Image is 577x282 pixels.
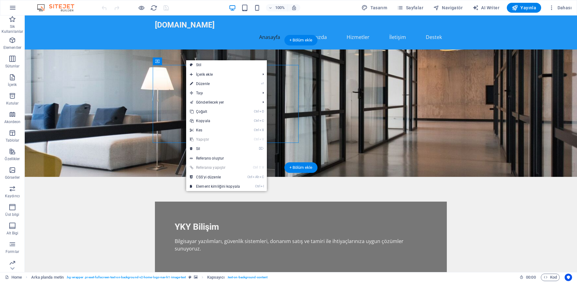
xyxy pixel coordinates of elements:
i: Ctrl [254,109,259,113]
nav: breadcrumb [31,274,268,281]
h6: 100% [275,4,285,11]
button: Navigatör [431,3,465,13]
button: Tasarım [359,3,390,13]
p: Kaydırıcı [5,194,20,199]
a: CtrlVYapıştır [186,135,244,144]
i: C [259,175,264,179]
span: Yayınla [512,5,536,11]
button: Dahası [546,3,574,13]
i: Ctrl [254,119,259,123]
i: Ctrl [255,184,260,188]
i: Ctrl [247,175,252,179]
button: AI Writer [470,3,502,13]
p: Akordeon [4,119,21,124]
span: Tasarım [361,5,387,11]
i: ⏎ [261,82,264,86]
a: ⌦Sil [186,144,244,153]
span: Dahası [549,5,572,11]
p: İçerik [8,82,17,87]
i: Alt [253,175,259,179]
h6: Oturum süresi [519,274,536,281]
button: Yayınla [507,3,541,13]
i: Ctrl [254,128,259,132]
button: reload [150,4,157,11]
div: + Bölüm ekle [284,35,318,45]
i: Ctrl [253,165,258,169]
i: V [262,165,264,169]
a: CtrlXKes [186,126,244,135]
img: Editor Logo [36,4,82,11]
p: Üst bilgi [5,212,19,217]
a: Seçimi iptal etmek için tıkla. Sayfaları açmak için çift tıkla [5,274,22,281]
i: Sayfayı yeniden yükleyin [150,4,157,11]
div: Tasarım (Ctrl+Alt+Y) [359,3,390,13]
span: Taşı [186,88,258,98]
a: Ctrl⇧VReferansı yapıştır [186,163,244,172]
span: Kod [544,274,557,281]
p: Elementler [3,45,21,50]
i: X [259,128,264,132]
button: Ön izleme modundan çıkıp düzenlemeye devam etmek için buraya tıklayın [138,4,145,11]
span: AI Writer [472,5,499,11]
button: Sayfalar [395,3,426,13]
i: C [259,119,264,123]
p: Alt Bigi [6,231,19,236]
i: V [259,137,264,141]
button: 100% [266,4,288,11]
a: CtrlCKopyala [186,116,244,126]
span: . bg-wrapper .preset-fullscreen-text-on-background-v2-home-logo-nav-h1-image-text [66,274,186,281]
i: ⇧ [259,165,261,169]
span: İçerik ekle [186,70,258,79]
i: Ctrl [254,137,259,141]
a: CtrlIElement kimliğini kopyala [186,182,244,191]
div: + Bölüm ekle [284,162,318,173]
span: Seçmek için tıkla. Düzenlemek için çift tıkla [207,274,224,281]
span: . text-on-background-content [227,274,268,281]
p: Formlar [6,249,19,254]
span: Sayfalar [397,5,423,11]
i: Yeniden boyutlandırmada yakınlaştırma düzeyini seçilen cihaza uyacak şekilde otomatik olarak ayarla. [291,5,297,11]
p: Tablolar [6,138,19,143]
p: Kutular [6,101,19,106]
button: Kod [541,274,560,281]
a: Gönderilecek yer [186,98,258,107]
p: Sütunlar [5,64,20,69]
p: Özellikler [5,156,20,161]
a: Referans oluştur [186,154,267,163]
i: Bu element, özelleştirilebilir bir ön ayar [189,276,191,279]
i: Bu element, arka plan içeriyor [194,276,198,279]
span: 00 00 [526,274,536,281]
a: Stil [186,60,267,70]
span: Navigatör [433,5,463,11]
i: ⌦ [259,147,264,151]
button: Usercentrics [565,274,572,281]
span: Seçmek için tıkla. Düzenlemek için çift tıkla [31,274,64,281]
i: I [261,184,264,188]
p: Görseller [5,175,20,180]
span: : [530,275,531,280]
a: ⏎Düzenle [186,79,244,88]
a: CtrlDÇoğalt [186,107,244,116]
a: CtrlAltCCSS'yi düzenle [186,173,244,182]
i: D [259,109,264,113]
